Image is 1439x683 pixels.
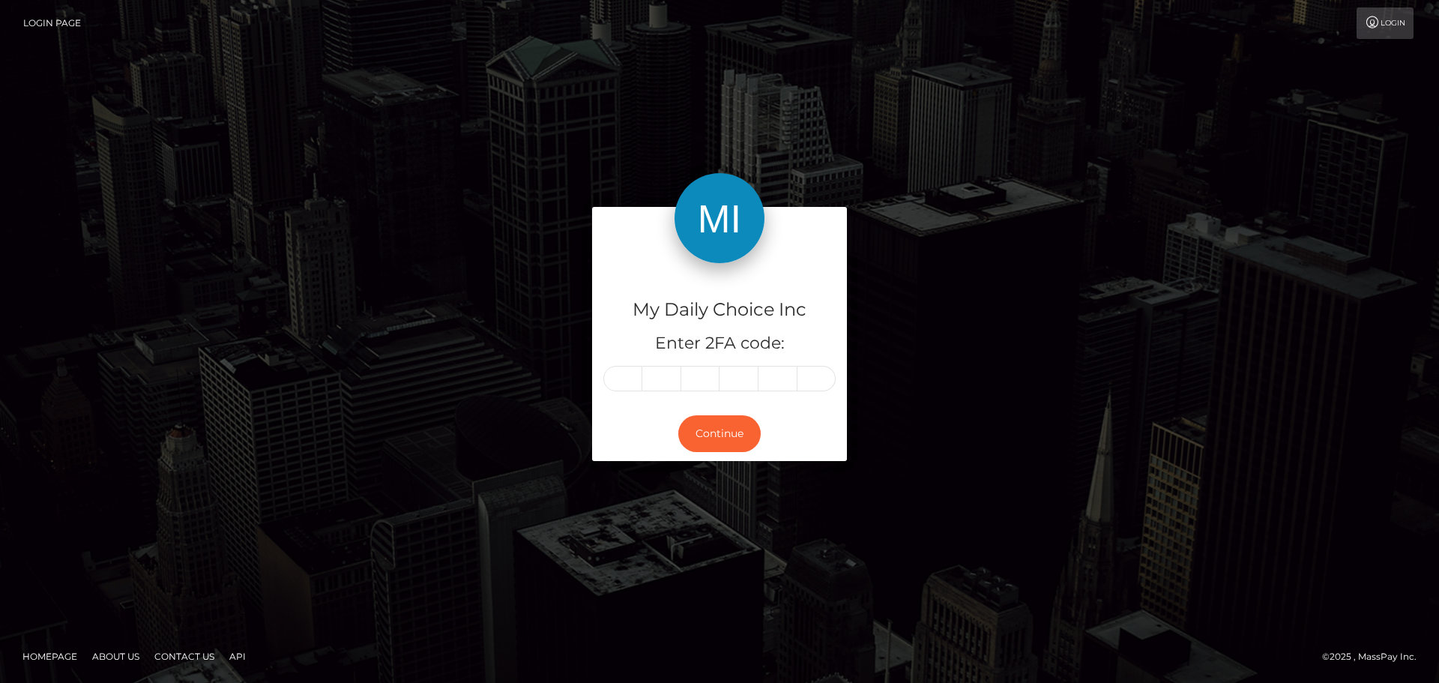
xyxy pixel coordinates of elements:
[1322,649,1428,665] div: © 2025 , MassPay Inc.
[148,645,220,668] a: Contact Us
[16,645,83,668] a: Homepage
[1357,7,1414,39] a: Login
[23,7,81,39] a: Login Page
[223,645,252,668] a: API
[603,297,836,323] h4: My Daily Choice Inc
[678,415,761,452] button: Continue
[675,173,764,263] img: My Daily Choice Inc
[603,332,836,355] h5: Enter 2FA code:
[86,645,145,668] a: About Us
